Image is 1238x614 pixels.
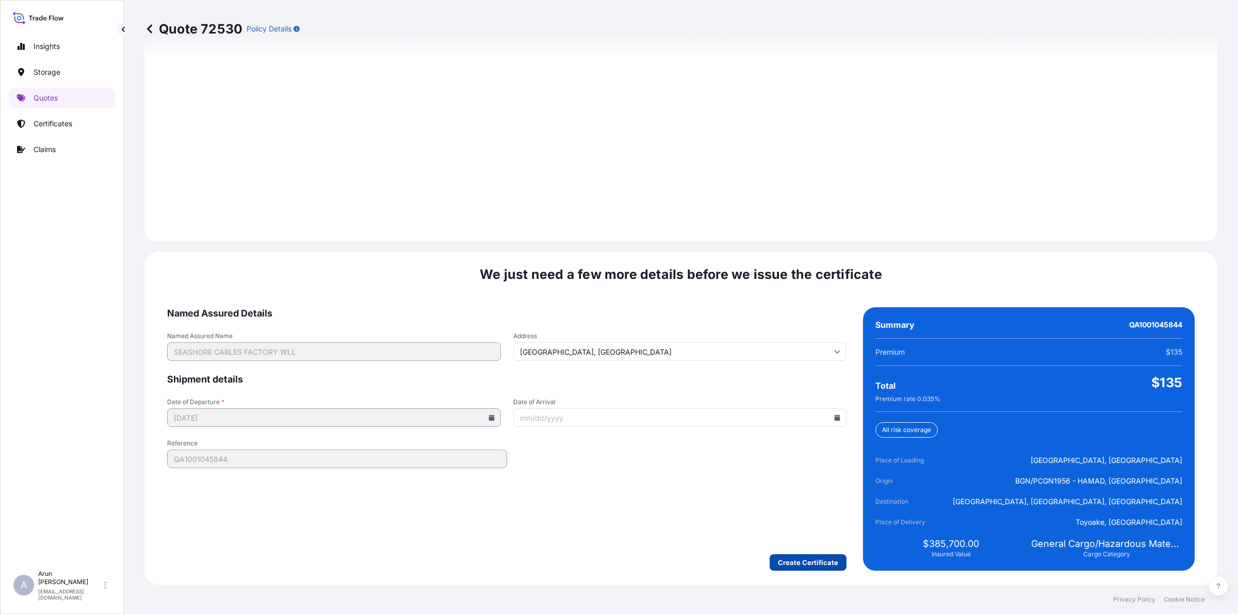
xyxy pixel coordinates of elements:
[9,36,115,57] a: Insights
[875,347,905,357] span: Premium
[167,307,846,320] span: Named Assured Details
[1076,517,1182,527] span: Toyoake, [GEOGRAPHIC_DATA]
[1031,455,1182,466] span: [GEOGRAPHIC_DATA], [GEOGRAPHIC_DATA]
[9,62,115,82] a: Storage
[34,119,72,129] p: Certificates
[34,67,60,77] p: Storage
[513,398,847,406] span: Date of Arrival
[167,373,846,386] span: Shipment details
[875,517,933,527] span: Place of Delivery
[1129,320,1182,330] span: QA1001045844
[875,395,940,403] span: Premium rate 0.035 %
[513,332,847,340] span: Address
[38,588,102,601] p: [EMAIL_ADDRESS][DOMAIN_NAME]
[778,557,838,568] p: Create Certificate
[167,398,501,406] span: Date of Departure
[1015,476,1182,486] span: BGN/PCGN1956 - HAMAD, [GEOGRAPHIC_DATA]
[770,554,846,571] button: Create Certificate
[34,93,58,103] p: Quotes
[1164,595,1205,604] a: Cookie Notice
[923,538,979,550] span: $385,700.00
[34,41,60,52] p: Insights
[1113,595,1155,604] a: Privacy Policy
[1031,538,1182,550] span: General Cargo/Hazardous Material
[9,88,115,108] a: Quotes
[875,320,915,330] span: Summary
[953,496,1182,507] span: [GEOGRAPHIC_DATA], [GEOGRAPHIC_DATA], [GEOGRAPHIC_DATA]
[38,570,102,586] p: Arun [PERSON_NAME]
[480,266,882,283] span: We just need a few more details before we issue the certificate
[875,455,933,466] span: Place of Loading
[1151,374,1182,391] span: $135
[9,139,115,160] a: Claims
[21,580,27,590] span: A
[1166,347,1182,357] span: $135
[144,21,242,37] p: Quote 72530
[513,342,847,361] input: Cargo owner address
[1083,550,1130,558] span: Cargo Category
[875,476,933,486] span: Origin
[167,408,501,427] input: mm/dd/yyyy
[247,24,291,34] p: Policy Details
[167,450,507,468] input: Your internal reference
[34,144,56,155] p: Claims
[167,332,501,340] span: Named Assured Name
[513,408,847,427] input: mm/dd/yyyy
[167,439,507,447] span: Reference
[875,496,933,507] span: Destination
[875,380,895,391] span: Total
[875,422,938,438] div: All risk coverage
[932,550,971,558] span: Insured Value
[9,113,115,134] a: Certificates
